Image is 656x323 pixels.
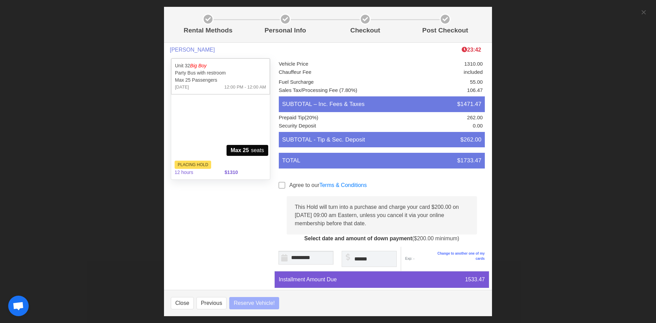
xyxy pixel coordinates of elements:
[278,234,485,243] p: ($200.00 minimum)
[279,96,485,112] li: SUBTOTAL – Inc. Fees & Taxes
[386,68,483,77] li: included
[462,47,481,53] b: 23:42
[175,77,266,84] p: Max 25 Passengers
[196,297,227,309] button: Previous
[175,69,266,77] p: Party Bus with restroom
[405,256,429,261] span: Exp: -
[174,26,243,36] p: Rental Methods
[175,62,266,69] p: Unit 32
[170,46,215,53] span: [PERSON_NAME]
[386,78,483,86] li: 55.00
[305,115,318,120] span: (20%)
[319,182,367,188] a: Terms & Conditions
[430,251,484,261] a: Change to another one of my cards
[279,122,386,130] li: Security Deposit
[175,84,189,91] span: [DATE]
[224,84,266,91] span: 12:00 PM - 12:00 AM
[190,63,206,68] em: Big Boy
[279,114,386,122] li: Prepaid Tip
[279,132,485,148] li: SUBTOTAL - Tip & Sec. Deposit
[304,235,412,241] strong: Select date and amount of down payment
[279,153,485,169] li: TOTAL
[386,86,483,95] li: 106.47
[382,271,489,288] div: 1533.47
[279,60,386,68] li: Vehicle Price
[279,78,386,86] li: Fuel Surcharge
[289,181,367,189] label: Agree to our
[386,114,483,122] li: 262.00
[248,26,323,36] p: Personal Info
[287,196,477,234] div: This Hold will turn into a purchase and charge your card $200.00 on [DATE] 09:00 am Eastern, unle...
[279,68,386,77] li: Chauffeur Fee
[234,299,275,307] span: Reserve Vehicle!
[328,26,402,36] p: Checkout
[8,296,29,316] a: Open chat
[457,156,481,165] span: $1733.47
[170,165,220,180] span: 12 hours
[227,145,268,156] span: seats
[386,122,483,130] li: 0.00
[408,26,482,36] p: Post Checkout
[461,135,481,144] span: $262.00
[457,100,481,109] span: $1471.47
[171,297,194,309] button: Close
[462,47,481,53] span: The clock is ticking ⁠— this timer shows how long we'll hold this limo during checkout. If time r...
[229,297,279,309] button: Reserve Vehicle!
[279,86,386,95] li: Sales Tax/Processing Fee (7.80%)
[386,60,483,68] li: 1310.00
[275,271,382,288] div: Installment Amount Due
[171,94,270,160] img: 32%2002.jpg
[231,146,249,154] strong: Max 25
